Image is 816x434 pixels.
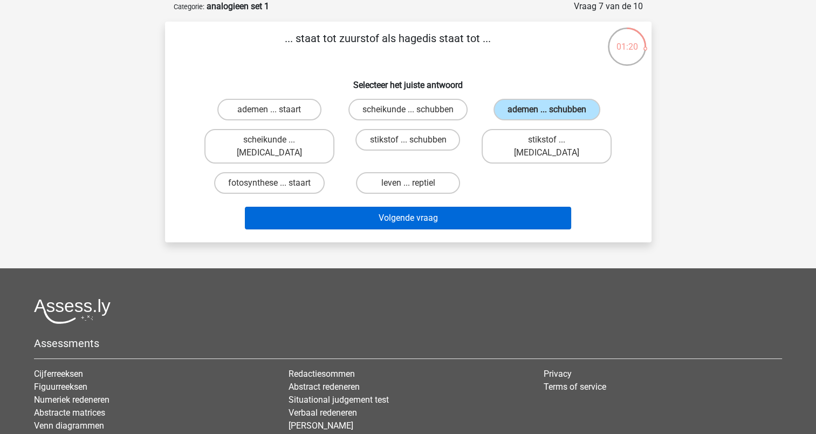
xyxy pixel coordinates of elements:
a: Redactiesommen [289,369,355,379]
a: Abstracte matrices [34,408,105,418]
p: ... staat tot zuurstof als hagedis staat tot ... [182,30,594,63]
a: Venn diagrammen [34,421,104,431]
img: Assessly logo [34,299,111,324]
label: stikstof ... [MEDICAL_DATA] [482,129,612,164]
label: leven ... reptiel [356,172,460,194]
a: Figuurreeksen [34,382,87,392]
a: Situational judgement test [289,395,389,405]
h6: Selecteer het juiste antwoord [182,71,634,90]
div: 01:20 [607,26,647,53]
a: Terms of service [544,382,606,392]
strong: analogieen set 1 [207,1,269,11]
label: scheikunde ... [MEDICAL_DATA] [204,129,334,164]
a: [PERSON_NAME] [289,421,353,431]
h5: Assessments [34,337,782,350]
a: Verbaal redeneren [289,408,357,418]
a: Abstract redeneren [289,382,360,392]
a: Numeriek redeneren [34,395,109,405]
label: ademen ... schubben [493,99,600,120]
button: Volgende vraag [245,207,571,229]
label: ademen ... staart [217,99,321,120]
label: scheikunde ... schubben [348,99,468,120]
a: Privacy [544,369,572,379]
label: fotosynthese ... staart [214,172,325,194]
label: stikstof ... schubben [355,129,460,151]
small: Categorie: [174,3,204,11]
a: Cijferreeksen [34,369,83,379]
